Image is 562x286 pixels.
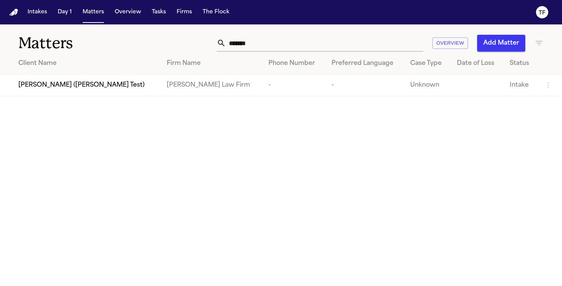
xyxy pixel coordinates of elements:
td: [PERSON_NAME] Law Firm [161,74,262,96]
span: [PERSON_NAME] ([PERSON_NAME] Test) [18,81,145,90]
div: Preferred Language [331,59,398,68]
div: Phone Number [268,59,319,68]
button: Day 1 [55,5,75,19]
button: Overview [112,5,144,19]
td: Intake [504,74,538,96]
td: - [325,74,404,96]
h1: Matters [18,34,164,53]
td: - [262,74,325,96]
a: Home [9,9,18,16]
div: Firm Name [167,59,256,68]
td: Unknown [404,74,451,96]
div: Client Name [18,59,154,68]
text: TF [539,10,546,16]
div: Status [510,59,531,68]
button: The Flock [200,5,232,19]
button: Tasks [149,5,169,19]
button: Matters [80,5,107,19]
div: Date of Loss [457,59,498,68]
button: Intakes [24,5,50,19]
button: Overview [432,37,468,49]
button: Add Matter [477,35,525,52]
div: Case Type [410,59,445,68]
button: Firms [174,5,195,19]
img: Finch Logo [9,9,18,16]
